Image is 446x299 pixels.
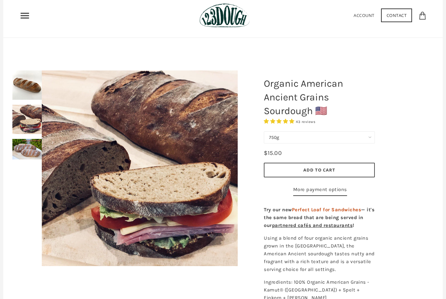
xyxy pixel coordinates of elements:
span: Add to Cart [303,167,335,173]
button: Add to Cart [264,163,375,177]
img: Organic American Ancient Grains Sourdough 🇺🇸 [12,105,42,134]
span: Perfect Loaf for Sandwiches [292,207,361,213]
a: More payment options [293,186,347,196]
a: partnered cafés and restaurants [272,222,353,228]
div: $15.00 [264,148,282,158]
a: Account [354,12,374,18]
img: 123Dough Bakery [199,3,249,28]
span: Using a blend of four organic ancient grains grown in the [GEOGRAPHIC_DATA], the American Ancient... [264,235,375,272]
span: 4.93 stars [264,118,296,124]
span: 43 reviews [296,120,315,124]
a: Contact [381,8,412,22]
img: Organic American Ancient Grains Sourdough 🇺🇸 [42,70,238,266]
strong: Try our new — it's the same bread that are being served in our ! [264,207,374,228]
h1: Organic American Ancient Grains Sourdough 🇺🇸 [259,73,380,121]
img: Organic American Ancient Grains Sourdough 🇺🇸 [12,139,42,159]
img: Organic American Ancient Grains Sourdough 🇺🇸 [12,70,42,100]
nav: Primary [20,10,30,21]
